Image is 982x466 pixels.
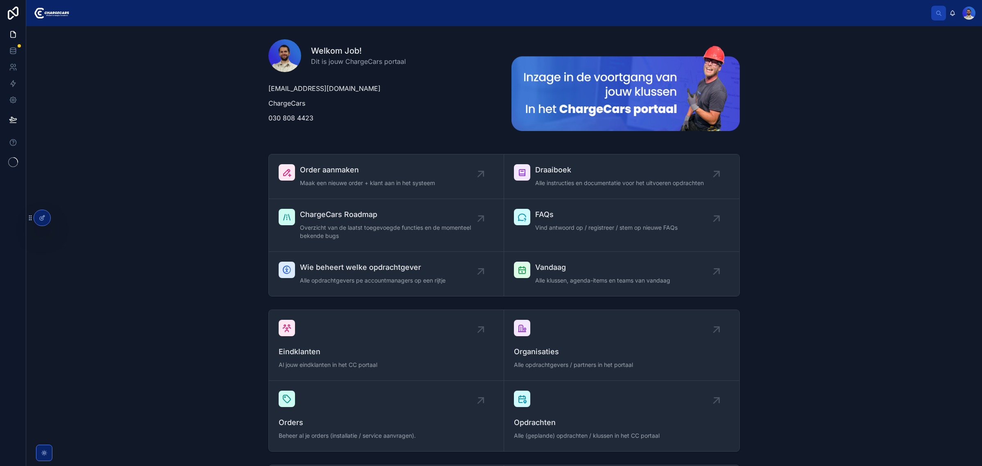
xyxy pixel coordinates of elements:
span: Eindklanten [279,346,494,357]
a: OpdrachtenAlle (geplande) opdrachten / klussen in het CC portaal [504,381,739,451]
span: Alle opdrachtgevers pe accountmanagers op een rijtje [300,276,446,285]
p: 030 808 4423 [268,113,497,123]
span: Alle (geplande) opdrachten / klussen in het CC portaal [514,432,730,440]
p: ChargeCars [268,98,497,108]
span: Draaiboek [535,164,704,176]
a: OrdersBeheer al je orders (installatie / service aanvragen). [269,381,504,451]
a: OrganisatiesAlle opdrachtgevers / partners in het portaal [504,310,739,381]
span: Dit is jouw ChargeCars portaal [311,57,406,66]
p: [EMAIL_ADDRESS][DOMAIN_NAME] [268,84,497,93]
span: Alle opdrachtgevers / partners in het portaal [514,361,730,369]
span: Al jouw eindklanten in het CC portaal [279,361,494,369]
a: VandaagAlle klussen, agenda-items en teams van vandaag [504,252,739,296]
span: FAQs [535,209,678,220]
span: ChargeCars Roadmap [300,209,481,220]
span: Opdrachten [514,417,730,428]
span: Order aanmaken [300,164,435,176]
a: Wie beheert welke opdrachtgeverAlle opdrachtgevers pe accountmanagers op een rijtje [269,252,504,296]
img: 23681-Frame-213-(2).png [511,46,740,131]
span: Alle instructies en documentatie voor het uitvoeren opdrachten [535,179,704,187]
a: DraaiboekAlle instructies en documentatie voor het uitvoeren opdrachten [504,154,739,199]
div: scrollable content [76,11,931,15]
a: ChargeCars RoadmapOverzicht van de laatst toegevoegde functies en de momenteel bekende bugs [269,199,504,252]
span: Orders [279,417,494,428]
span: Beheer al je orders (installatie / service aanvragen). [279,432,494,440]
span: Organisaties [514,346,730,357]
a: EindklantenAl jouw eindklanten in het CC portaal [269,310,504,381]
span: Overzicht van de laatst toegevoegde functies en de momenteel bekende bugs [300,224,481,240]
span: Vind antwoord op / registreer / stem op nieuwe FAQs [535,224,678,232]
span: Maak een nieuwe order + klant aan in het systeem [300,179,435,187]
h1: Welkom Job! [311,45,406,57]
span: Wie beheert welke opdrachtgever [300,262,446,273]
span: Vandaag [535,262,670,273]
img: App logo [33,7,69,20]
a: Order aanmakenMaak een nieuwe order + klant aan in het systeem [269,154,504,199]
a: FAQsVind antwoord op / registreer / stem op nieuwe FAQs [504,199,739,252]
span: Alle klussen, agenda-items en teams van vandaag [535,276,670,285]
